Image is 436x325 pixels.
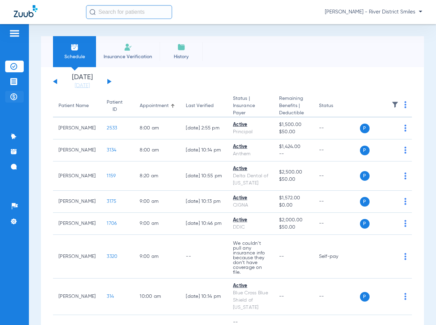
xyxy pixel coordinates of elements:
span: $50.00 [279,128,308,136]
span: 3320 [107,254,117,259]
div: Active [233,282,268,290]
span: $1,572.00 [279,195,308,202]
td: 8:00 AM [134,117,180,139]
div: Appointment [140,102,175,109]
div: Active [233,195,268,202]
span: -- [279,294,284,299]
td: -- [180,235,227,279]
img: filter.svg [392,101,398,108]
span: 3134 [107,148,116,153]
span: 2533 [107,126,117,130]
td: [DATE] 10:13 PM [180,191,227,213]
div: DDIC [233,224,268,231]
img: group-dot-blue.svg [404,220,406,227]
span: [PERSON_NAME] - River District Smiles [325,9,422,15]
div: Active [233,217,268,224]
span: History [165,53,198,60]
td: 8:20 AM [134,161,180,191]
span: -- [279,254,284,259]
iframe: Chat Widget [402,292,436,325]
span: P [360,146,370,155]
span: 314 [107,294,114,299]
td: [DATE] 10:14 PM [180,139,227,161]
td: Self-pay [313,235,360,279]
span: $50.00 [279,176,308,183]
li: [DATE] [62,74,103,89]
td: [PERSON_NAME] [53,213,101,235]
td: -- [313,139,360,161]
span: P [360,197,370,207]
img: Manual Insurance Verification [124,43,132,51]
img: group-dot-blue.svg [404,172,406,179]
td: 9:00 AM [134,191,180,213]
span: P [360,171,370,181]
p: We couldn’t pull any insurance info because they don’t have coverage on file. [233,241,268,275]
span: P [360,292,370,302]
img: hamburger-icon [9,29,20,38]
span: P [360,124,370,133]
div: Delta Dental of [US_STATE] [233,172,268,187]
td: [PERSON_NAME] [53,117,101,139]
td: 9:00 AM [134,213,180,235]
div: Active [233,165,268,172]
span: 3175 [107,199,116,204]
img: History [177,43,185,51]
input: Search for patients [86,5,172,19]
img: group-dot-blue.svg [404,101,406,108]
span: $1,424.00 [279,143,308,150]
td: [DATE] 2:55 PM [180,117,227,139]
div: Patient ID [107,99,129,113]
span: $2,500.00 [279,169,308,176]
img: group-dot-blue.svg [404,125,406,132]
span: 1159 [107,174,116,178]
td: [PERSON_NAME] [53,161,101,191]
span: Deductible [279,109,308,117]
img: Search Icon [89,9,96,15]
img: group-dot-blue.svg [404,147,406,154]
img: group-dot-blue.svg [404,198,406,205]
a: [DATE] [62,82,103,89]
td: -- [313,117,360,139]
td: [PERSON_NAME] [53,139,101,161]
div: Patient Name [59,102,89,109]
div: Blue Cross Blue Shield of [US_STATE] [233,290,268,311]
td: 10:00 AM [134,279,180,315]
th: Status | [227,95,274,117]
div: Active [233,121,268,128]
th: Status [313,95,360,117]
div: Patient ID [107,99,123,113]
span: 1706 [107,221,117,226]
span: P [360,219,370,229]
td: [DATE] 10:55 PM [180,161,227,191]
td: 8:00 AM [134,139,180,161]
span: $1,500.00 [279,121,308,128]
td: -- [313,213,360,235]
div: CIGNA [233,202,268,209]
span: Schedule [58,53,91,60]
div: Principal [233,128,268,136]
div: Patient Name [59,102,96,109]
td: -- [313,191,360,213]
th: Remaining Benefits | [274,95,313,117]
img: Zuub Logo [14,5,38,17]
img: group-dot-blue.svg [404,253,406,260]
span: $50.00 [279,224,308,231]
span: Insurance Verification [101,53,155,60]
img: Schedule [71,43,79,51]
td: -- [313,279,360,315]
td: -- [313,161,360,191]
span: $2,000.00 [279,217,308,224]
span: Insurance Payer [233,102,268,117]
div: Last Verified [186,102,222,109]
td: [PERSON_NAME] [53,279,101,315]
div: Active [233,143,268,150]
td: [DATE] 10:46 PM [180,213,227,235]
td: [DATE] 10:14 PM [180,279,227,315]
td: 9:00 AM [134,235,180,279]
span: -- [279,150,308,158]
div: Last Verified [186,102,214,109]
span: $0.00 [279,202,308,209]
div: Anthem [233,150,268,158]
td: [PERSON_NAME] [53,235,101,279]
